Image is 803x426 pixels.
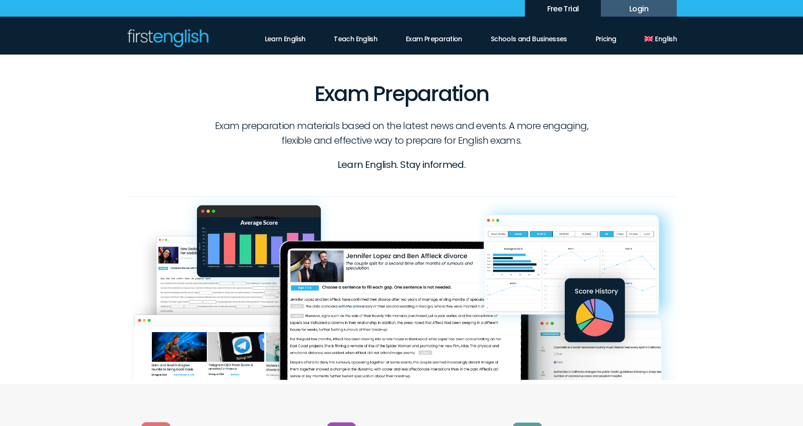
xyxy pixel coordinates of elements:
a: Learn English [265,28,306,44]
a: Teach English [334,28,377,44]
a: Pricing [596,28,616,44]
a: English [644,28,677,44]
img: Exams-wide-2.png [126,196,677,381]
h1: Exam Preparation [126,55,677,109]
strong: Learn English. Stay informed. [337,158,466,171]
p: Exam preparation materials based on the latest news and events. A more engaging, flexible and eff... [213,119,590,148]
a: Schools and Businesses [491,28,567,44]
a: Exam Preparation [406,28,462,44]
span: English [655,35,677,43]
